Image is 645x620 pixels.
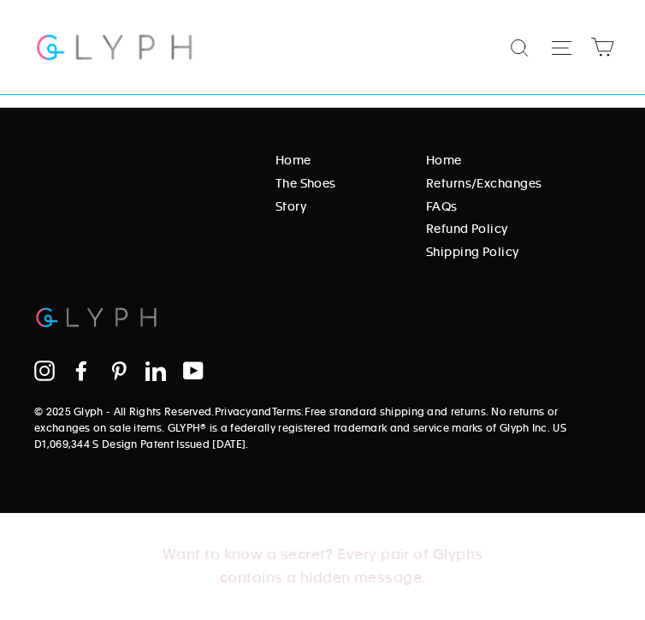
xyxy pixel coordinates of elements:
[275,197,400,216] a: Story
[426,242,605,261] a: Shipping Policy
[34,404,611,454] p: © 2025 Glyph - All Rights Reserved. and . .
[272,406,302,418] a: Terms
[426,197,605,216] a: FAQs
[34,406,566,450] a: Free standard shipping and returns. No returns or exchanges on sale items. GLYPH® is a federally ...
[34,24,194,69] img: Glyph
[275,174,400,193] a: The Shoes
[426,174,605,193] a: Returns/Exchanges
[215,406,251,418] a: Privacy
[426,219,605,238] a: Refund Policy
[426,151,605,170] a: Home
[275,151,400,170] a: Home
[34,300,158,335] img: Glyph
